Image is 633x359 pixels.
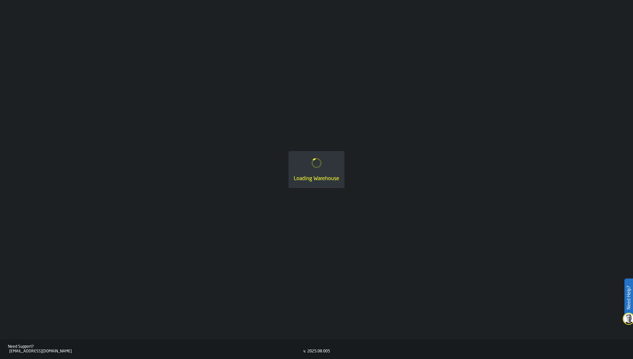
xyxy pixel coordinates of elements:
[303,349,306,354] div: v.
[307,349,330,354] div: 2025.08.005
[8,344,303,354] a: Need Support?[EMAIL_ADDRESS][DOMAIN_NAME]
[294,175,339,183] div: Loading Warehouse
[9,349,303,354] div: [EMAIL_ADDRESS][DOMAIN_NAME]
[625,279,632,316] label: Need Help?
[8,344,303,349] div: Need Support?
